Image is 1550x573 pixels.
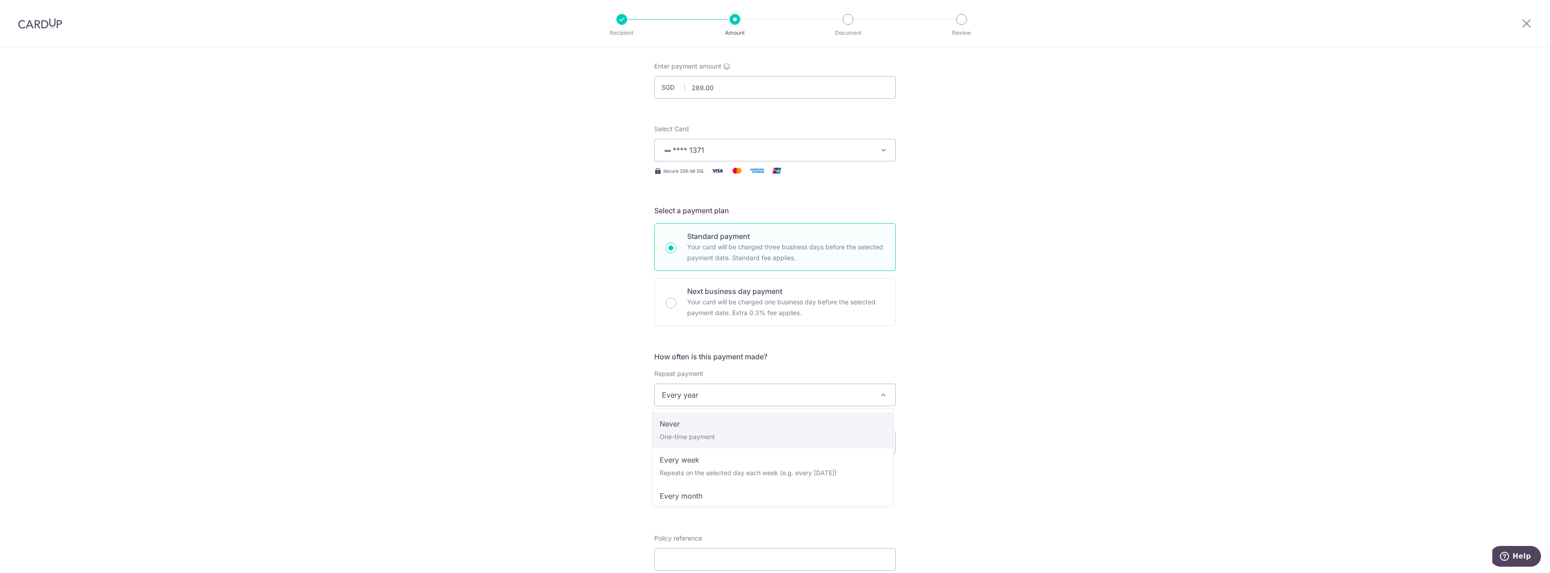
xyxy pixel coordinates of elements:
[654,369,703,378] label: Repeat payment
[687,297,884,318] p: Your card will be charged one business day before the selected payment date. Extra 0.3% fee applies.
[18,18,62,29] img: CardUp
[660,433,715,440] small: One-time payment
[661,83,685,92] span: SGD
[654,205,896,216] h5: Select a payment plan
[662,147,673,154] img: VISA
[768,165,786,176] img: Union Pay
[660,490,886,501] p: Every month
[655,384,895,406] span: Every year
[654,62,721,71] span: Enter payment amount
[708,165,726,176] img: Visa
[654,125,689,133] span: translation missing: en.payables.payment_networks.credit_card.summary.labels.select_card
[748,165,766,176] img: American Express
[654,384,896,406] span: Every year
[815,28,881,37] p: Document
[687,286,884,297] p: Next business day payment
[702,28,768,37] p: Amount
[663,167,705,174] span: Secure 256-bit SSL
[660,469,837,477] small: Repeats on the selected day each week (e.g. every [DATE])
[728,165,746,176] img: Mastercard
[654,76,896,99] input: 0.00
[928,28,995,37] p: Review
[660,454,886,465] p: Every week
[1492,546,1541,568] iframe: Opens a widget where you can find more information
[588,28,655,37] p: Recipient
[654,534,702,543] label: Policy reference
[654,351,896,362] h5: How often is this payment made?
[687,231,884,242] p: Standard payment
[687,242,884,263] p: Your card will be charged three business days before the selected payment date. Standard fee appl...
[660,418,886,429] p: Never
